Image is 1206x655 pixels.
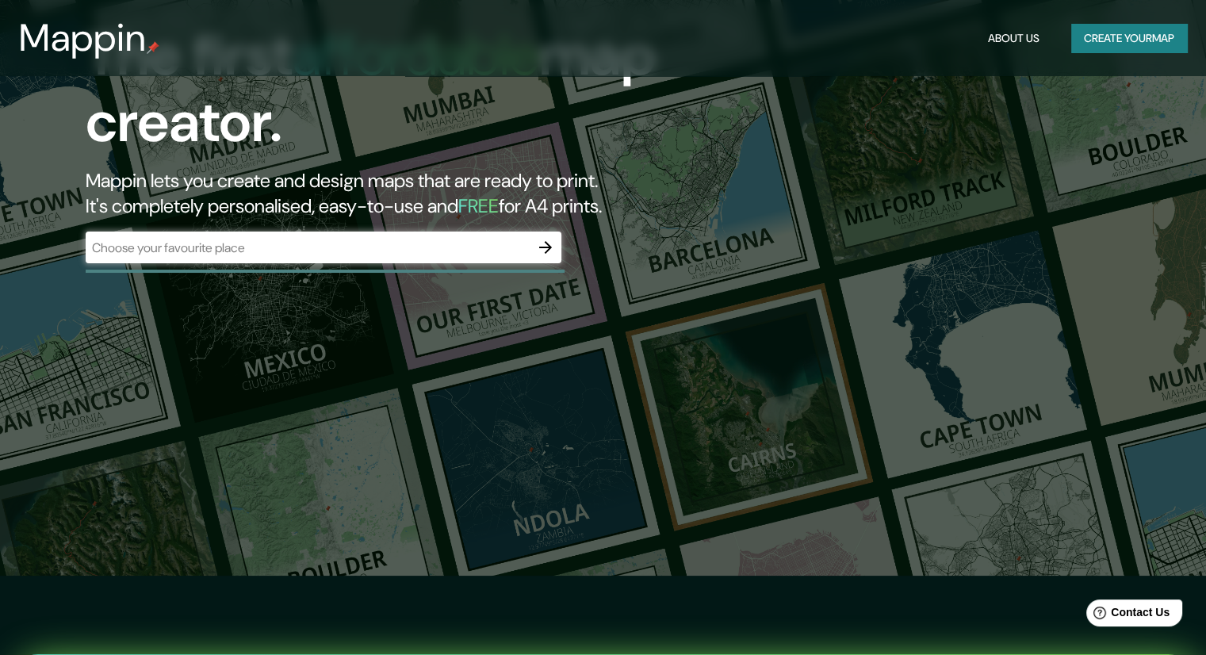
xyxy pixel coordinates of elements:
[86,239,530,257] input: Choose your favourite place
[1065,593,1189,638] iframe: Help widget launcher
[982,24,1046,53] button: About Us
[86,22,689,168] h1: The first map creator.
[147,41,159,54] img: mappin-pin
[458,193,499,218] h5: FREE
[86,168,689,219] h2: Mappin lets you create and design maps that are ready to print. It's completely personalised, eas...
[1071,24,1187,53] button: Create yourmap
[19,16,147,60] h3: Mappin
